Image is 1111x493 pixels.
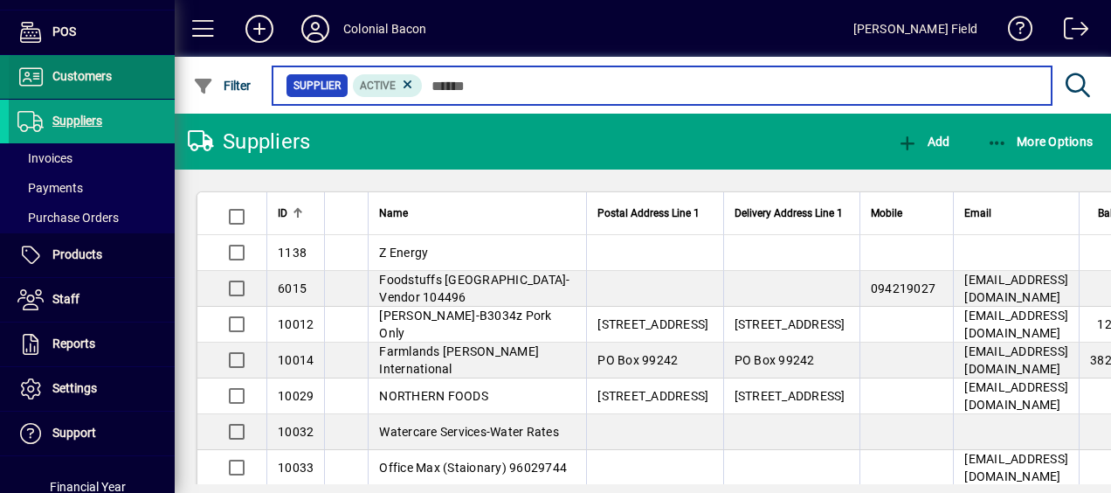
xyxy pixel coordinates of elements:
span: More Options [987,135,1094,149]
div: Mobile [871,204,943,223]
span: 10033 [278,461,314,475]
span: Watercare Services-Water Rates [379,425,559,439]
span: [STREET_ADDRESS] [735,389,845,403]
span: ID [278,204,287,223]
span: Customers [52,69,112,83]
a: Settings [9,367,175,411]
a: Payments [9,173,175,203]
a: Products [9,233,175,277]
span: 1138 [278,246,307,260]
a: Customers [9,55,175,99]
span: Purchase Orders [17,211,119,225]
span: 10012 [278,317,314,331]
span: 10032 [278,425,314,439]
span: [STREET_ADDRESS] [597,317,708,331]
span: Staff [52,292,79,306]
span: Suppliers [52,114,102,128]
span: Payments [17,181,83,195]
span: [PERSON_NAME]-B3034z Pork Only [379,309,551,340]
span: Mobile [871,204,902,223]
span: Supplier [293,77,341,94]
span: [EMAIL_ADDRESS][DOMAIN_NAME] [964,344,1068,376]
span: Email [964,204,991,223]
span: Add [897,135,949,149]
a: Knowledge Base [995,3,1033,60]
span: 094219027 [871,281,935,295]
span: Name [379,204,408,223]
a: Invoices [9,143,175,173]
span: [EMAIL_ADDRESS][DOMAIN_NAME] [964,273,1068,304]
span: Farmlands [PERSON_NAME] International [379,344,539,376]
span: NORTHERN FOODS [379,389,488,403]
a: Logout [1051,3,1089,60]
button: Profile [287,13,343,45]
span: Support [52,426,96,440]
div: Colonial Bacon [343,15,426,43]
button: Add [893,126,954,157]
span: Postal Address Line 1 [597,204,700,223]
a: Staff [9,278,175,322]
span: [EMAIL_ADDRESS][DOMAIN_NAME] [964,452,1068,483]
span: Filter [193,79,252,93]
span: Products [52,247,102,261]
span: Office Max (Staionary) 96029744 [379,461,567,475]
span: Foodstuffs [GEOGRAPHIC_DATA]-Vendor 104496 [379,273,569,304]
a: Support [9,412,175,455]
span: [STREET_ADDRESS] [597,389,708,403]
mat-chip: Activation Status: Active [353,74,423,97]
a: Reports [9,323,175,366]
div: Email [964,204,1068,223]
span: Reports [52,337,95,351]
div: ID [278,204,314,223]
button: More Options [983,126,1098,157]
span: Active [360,80,396,92]
span: 10014 [278,353,314,367]
span: [EMAIL_ADDRESS][DOMAIN_NAME] [964,380,1068,412]
a: Purchase Orders [9,203,175,233]
div: Name [379,204,576,223]
span: Delivery Address Line 1 [735,204,843,223]
span: 10029 [278,389,314,403]
button: Filter [189,70,256,101]
div: [PERSON_NAME] Field [853,15,977,43]
span: [EMAIL_ADDRESS][DOMAIN_NAME] [964,309,1068,340]
span: PO Box 99242 [597,353,678,367]
span: PO Box 99242 [735,353,815,367]
span: POS [52,24,76,38]
div: Suppliers [188,128,310,156]
span: Invoices [17,151,72,165]
span: Settings [52,381,97,395]
a: POS [9,10,175,54]
span: 6015 [278,281,307,295]
span: Z Energy [379,246,428,260]
span: [STREET_ADDRESS] [735,317,845,331]
button: Add [231,13,287,45]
